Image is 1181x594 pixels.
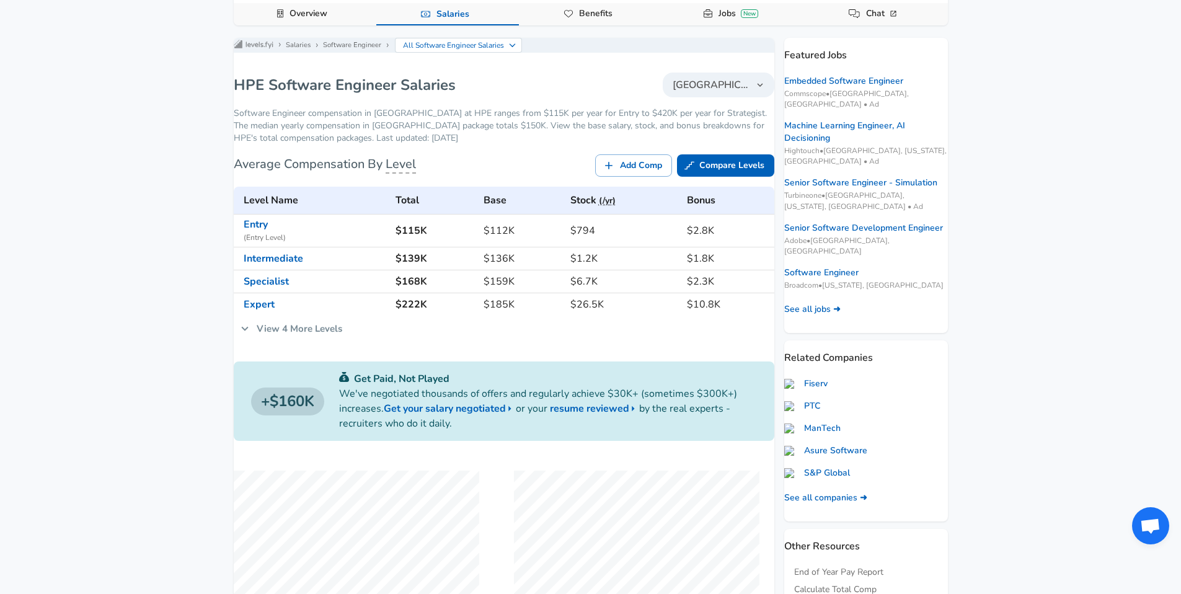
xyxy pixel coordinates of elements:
p: Software Engineer compensation in [GEOGRAPHIC_DATA] at HPE ranges from $115K per year for Entry t... [234,107,774,144]
a: See all jobs ➜ [784,303,841,316]
a: PTC [784,400,820,412]
img: fiserv.com [784,379,799,389]
h6: $159K [484,273,560,290]
h6: $139K [396,250,474,267]
a: Chat [861,3,904,24]
a: Embedded Software Engineer [784,75,903,87]
h6: $168K [396,273,474,290]
a: resume reviewed [550,401,639,416]
a: Machine Learning Engineer, AI Decisioning [784,120,948,144]
a: Specialist [244,275,289,288]
a: Entry [244,218,268,231]
h6: Base [484,192,560,209]
h6: $1.2K [570,250,677,267]
p: Featured Jobs [784,38,948,63]
h6: $222K [396,296,474,313]
h6: Average Compensation By [234,154,416,174]
span: Commscope • [GEOGRAPHIC_DATA], [GEOGRAPHIC_DATA] • Ad [784,89,948,110]
h6: Total [396,192,474,209]
a: Intermediate [244,252,303,265]
img: ptc.com [784,401,799,411]
span: ( Entry Level ) [244,232,386,244]
h6: Level Name [244,192,386,209]
p: Related Companies [784,340,948,365]
table: HPE's Software Engineer levels [234,187,774,316]
h6: $794 [570,222,677,239]
img: asuresoftware.com [784,446,799,456]
h6: $1.8K [687,250,769,267]
button: (/yr) [599,193,616,209]
img: mantech.com [784,423,799,433]
img: spglobal.com [784,468,799,478]
p: All Software Engineer Salaries [403,40,505,51]
a: Software Engineer [323,40,381,50]
a: View 4 More Levels [234,316,349,342]
a: Compare Levels [677,154,774,177]
h6: $185K [484,296,560,313]
h6: $115K [396,222,474,239]
a: Senior Software Engineer - Simulation [784,177,937,189]
a: $160K [251,388,324,416]
button: [GEOGRAPHIC_DATA] [663,73,774,97]
a: Senior Software Development Engineer [784,222,943,234]
span: Broadcom • [US_STATE], [GEOGRAPHIC_DATA] [784,280,948,291]
a: Salaries [286,40,311,50]
h6: Stock [570,192,677,209]
a: Asure Software [784,445,867,457]
a: JobsNew [714,3,763,24]
div: New [741,9,758,18]
h6: $26.5K [570,296,677,313]
span: [GEOGRAPHIC_DATA] [673,78,750,92]
h6: $10.8K [687,296,769,313]
p: Other Resources [784,529,948,554]
a: ManTech [784,422,841,435]
span: Turbineone • [GEOGRAPHIC_DATA], [US_STATE], [GEOGRAPHIC_DATA] • Ad [784,190,948,211]
div: Open chat [1132,507,1169,544]
a: Software Engineer [784,267,859,279]
h6: $2.3K [687,273,769,290]
h6: Bonus [687,192,769,209]
p: We've negotiated thousands of offers and regularly achieve $30K+ (sometimes $300K+) increases. or... [339,386,757,431]
h6: $2.8K [687,222,769,239]
span: Level [386,156,416,174]
a: Get your salary negotiated [384,401,516,416]
p: Get Paid, Not Played [339,371,757,386]
h1: HPE Software Engineer Salaries [234,75,456,95]
div: Company Data Navigation [234,3,948,25]
a: Salaries [431,4,474,25]
a: Overview [285,3,332,24]
h6: $112K [484,222,560,239]
span: Hightouch • [GEOGRAPHIC_DATA], [US_STATE], [GEOGRAPHIC_DATA] • Ad [784,146,948,167]
a: Fiserv [784,378,828,390]
a: Expert [244,298,275,311]
h6: $136K [484,250,560,267]
span: Adobe • [GEOGRAPHIC_DATA], [GEOGRAPHIC_DATA] [784,236,948,257]
a: End of Year Pay Report [794,566,883,578]
a: Add Comp [595,154,672,177]
a: S&P Global [784,467,850,479]
h6: $6.7K [570,273,677,290]
img: svg+xml;base64,PHN2ZyB4bWxucz0iaHR0cDovL3d3dy53My5vcmcvMjAwMC9zdmciIGZpbGw9IiMwYzU0NjAiIHZpZXdCb3... [339,372,349,382]
a: Benefits [574,3,617,24]
a: See all companies ➜ [784,492,867,504]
